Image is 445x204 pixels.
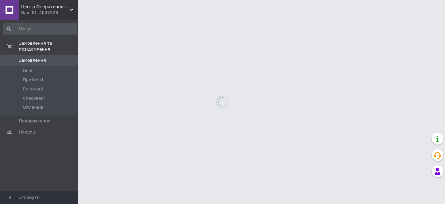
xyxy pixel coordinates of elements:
[19,118,50,124] span: Повідомлення
[19,57,46,63] span: Замовлення
[23,95,45,101] span: Скасовані
[23,86,43,92] span: Виконані
[19,129,36,135] span: Покупці
[23,77,43,83] span: Прийняті
[23,104,43,110] span: Оплачені
[23,68,32,74] span: Нові
[21,4,70,10] span: Центр Оперативного Друку
[3,23,77,35] input: Пошук
[19,40,78,52] span: Замовлення та повідомлення
[21,10,78,16] div: Ваш ID: 4047526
